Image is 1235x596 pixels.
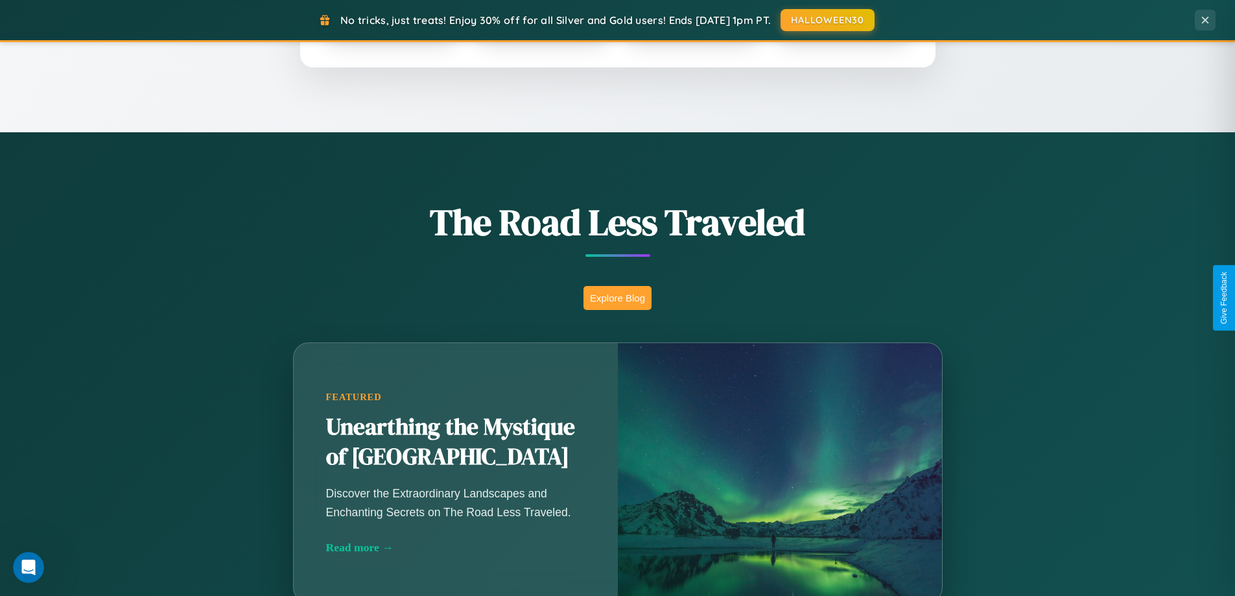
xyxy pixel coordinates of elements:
div: Read more → [326,541,585,554]
span: No tricks, just treats! Enjoy 30% off for all Silver and Gold users! Ends [DATE] 1pm PT. [340,14,771,27]
iframe: Intercom live chat [13,552,44,583]
h2: Unearthing the Mystique of [GEOGRAPHIC_DATA] [326,412,585,472]
button: HALLOWEEN30 [781,9,875,31]
h1: The Road Less Traveled [229,197,1007,247]
div: Featured [326,392,585,403]
div: Give Feedback [1219,272,1229,324]
p: Discover the Extraordinary Landscapes and Enchanting Secrets on The Road Less Traveled. [326,484,585,521]
button: Explore Blog [583,286,652,310]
